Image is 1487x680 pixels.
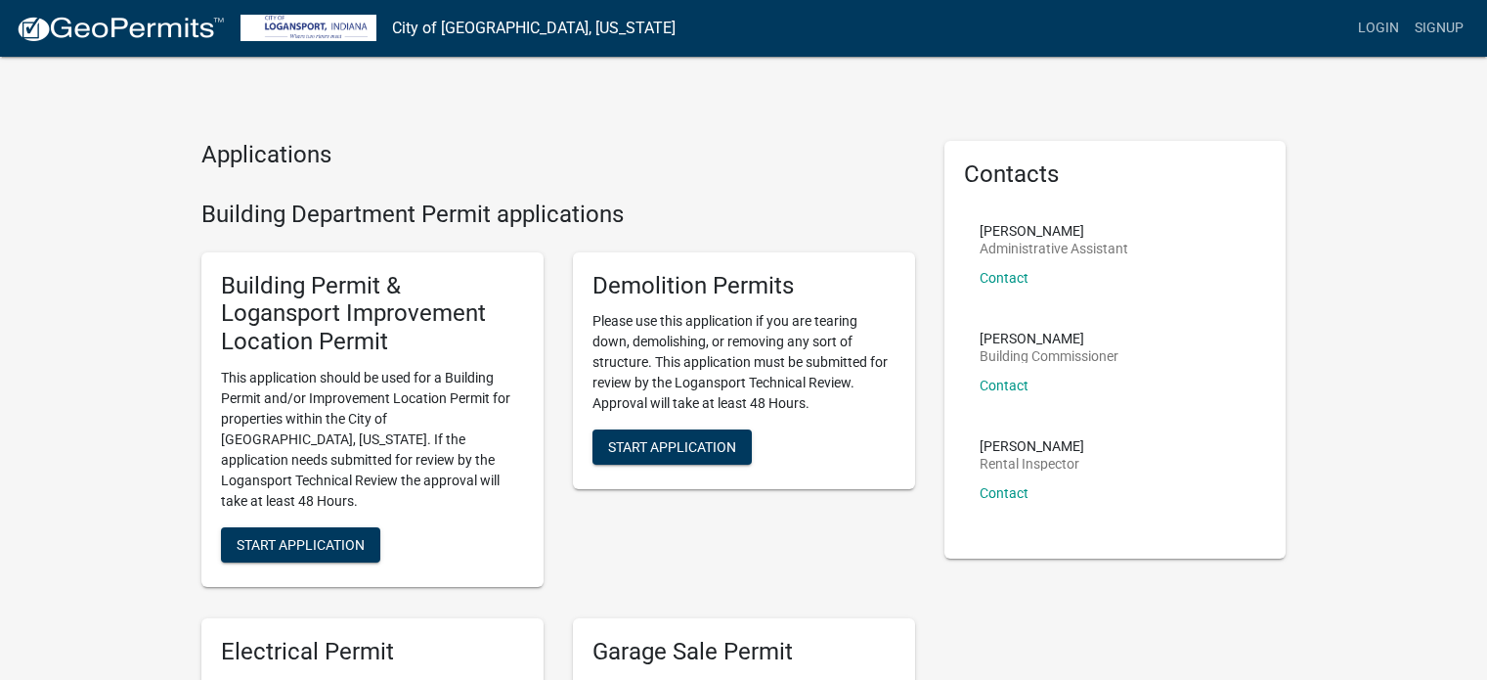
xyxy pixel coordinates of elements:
p: Building Commissioner [980,349,1118,363]
h5: Demolition Permits [592,272,896,300]
span: Start Application [608,439,736,455]
p: Rental Inspector [980,457,1084,471]
img: City of Logansport, Indiana [241,15,376,41]
h4: Applications [201,141,915,169]
a: Contact [980,270,1028,286]
h5: Contacts [964,160,1267,189]
p: [PERSON_NAME] [980,332,1118,345]
a: Contact [980,485,1028,501]
p: This application should be used for a Building Permit and/or Improvement Location Permit for prop... [221,368,524,512]
h4: Building Department Permit applications [201,201,915,229]
a: Contact [980,378,1028,393]
h5: Building Permit & Logansport Improvement Location Permit [221,272,524,356]
a: Login [1350,10,1407,47]
h5: Electrical Permit [221,638,524,666]
p: [PERSON_NAME] [980,224,1128,238]
a: City of [GEOGRAPHIC_DATA], [US_STATE] [392,12,676,45]
button: Start Application [592,430,752,465]
p: Administrative Assistant [980,242,1128,255]
p: Please use this application if you are tearing down, demolishing, or removing any sort of structu... [592,311,896,414]
span: Start Application [237,536,365,552]
button: Start Application [221,527,380,563]
a: Signup [1407,10,1471,47]
p: [PERSON_NAME] [980,439,1084,453]
h5: Garage Sale Permit [592,638,896,666]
